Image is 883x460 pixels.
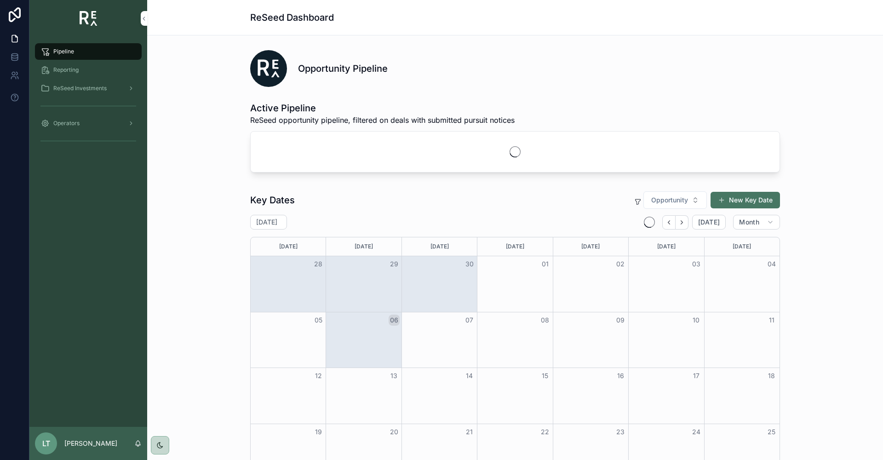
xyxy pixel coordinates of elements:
[250,115,515,126] span: ReSeed opportunity pipeline, filtered on deals with submitted pursuit notices
[539,426,550,437] button: 22
[615,315,626,326] button: 09
[464,426,475,437] button: 21
[766,370,777,381] button: 18
[35,62,142,78] a: Reporting
[42,438,50,449] span: LT
[53,85,107,92] span: ReSeed Investments
[313,315,324,326] button: 05
[766,426,777,437] button: 25
[403,237,476,256] div: [DATE]
[53,120,80,127] span: Operators
[615,426,626,437] button: 23
[479,237,551,256] div: [DATE]
[733,215,780,230] button: Month
[691,259,702,270] button: 03
[35,80,142,97] a: ReSeed Investments
[651,195,688,205] span: Opportunity
[464,370,475,381] button: 14
[252,237,324,256] div: [DATE]
[539,259,550,270] button: 01
[29,37,147,160] div: scrollable content
[389,426,400,437] button: 20
[53,66,79,74] span: Reporting
[766,315,777,326] button: 11
[464,259,475,270] button: 30
[313,426,324,437] button: 19
[662,215,676,230] button: Back
[64,439,117,448] p: [PERSON_NAME]
[539,370,550,381] button: 15
[615,259,626,270] button: 02
[691,426,702,437] button: 24
[539,315,550,326] button: 08
[35,43,142,60] a: Pipeline
[630,237,702,256] div: [DATE]
[389,370,400,381] button: 13
[739,218,759,226] span: Month
[676,215,688,230] button: Next
[80,11,97,26] img: App logo
[389,259,400,270] button: 29
[53,48,74,55] span: Pipeline
[711,192,780,208] button: New Key Date
[691,315,702,326] button: 10
[35,115,142,132] a: Operators
[692,215,726,230] button: [DATE]
[555,237,627,256] div: [DATE]
[766,259,777,270] button: 04
[698,218,720,226] span: [DATE]
[389,315,400,326] button: 06
[691,370,702,381] button: 17
[256,218,277,227] h2: [DATE]
[313,370,324,381] button: 12
[250,11,334,24] h1: ReSeed Dashboard
[706,237,778,256] div: [DATE]
[643,191,707,209] button: Select Button
[298,62,388,75] h1: Opportunity Pipeline
[250,194,295,207] h1: Key Dates
[250,102,515,115] h1: Active Pipeline
[615,370,626,381] button: 16
[313,259,324,270] button: 28
[327,237,400,256] div: [DATE]
[464,315,475,326] button: 07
